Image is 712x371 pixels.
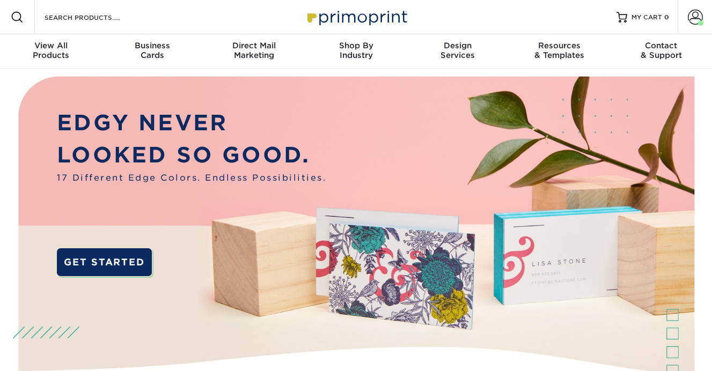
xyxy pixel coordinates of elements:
input: SEARCH PRODUCTS..... [43,11,148,24]
a: Direct MailMarketing [203,34,305,69]
a: GET STARTED [57,248,152,276]
div: Services [407,41,509,60]
span: Direct Mail [203,41,305,50]
span: Contact [610,41,712,50]
div: Industry [305,41,407,60]
div: Cards [102,41,204,60]
a: BusinessCards [102,34,204,69]
p: LOOKED SO GOOD. [57,139,326,172]
a: Resources& Templates [509,34,611,69]
span: Business [102,41,204,50]
img: Primoprint [303,5,410,28]
span: Resources [509,41,611,50]
a: Shop ByIndustry [305,34,407,69]
span: MY CART [632,13,662,22]
span: 0 [664,13,669,21]
span: Shop By [305,41,407,50]
div: Marketing [203,41,305,60]
div: & Support [610,41,712,60]
span: 17 Different Edge Colors. Endless Possibilities. [57,172,326,184]
a: DesignServices [407,34,509,69]
p: EDGY NEVER [57,107,326,139]
span: Design [407,41,509,50]
div: & Templates [509,41,611,60]
a: Contact& Support [610,34,712,69]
